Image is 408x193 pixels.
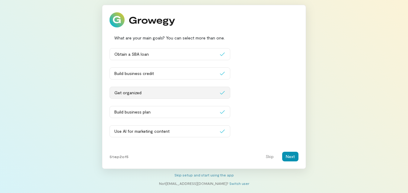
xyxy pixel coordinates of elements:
button: Obtain a SBA loan [110,48,230,60]
button: Skip [262,152,277,161]
button: Build business plan [110,106,230,118]
button: Next [282,152,298,161]
div: Build business credit [114,70,219,76]
div: Use AI for marketing content [114,128,219,134]
div: Obtain a SBA loan [114,51,219,57]
button: Get organized [110,87,230,99]
span: Step 2 of 5 [110,154,129,159]
a: Switch user [229,181,249,185]
img: Growegy logo [110,12,175,27]
button: Use AI for marketing content [110,125,230,137]
button: Build business credit [110,67,230,79]
div: Get organized [114,90,219,96]
div: What are your main goals? You can select more than one. [110,35,298,41]
div: Build business plan [114,109,219,115]
span: Not [EMAIL_ADDRESS][DOMAIN_NAME] ? [159,181,228,185]
a: Skip setup and start using the app [174,173,234,177]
